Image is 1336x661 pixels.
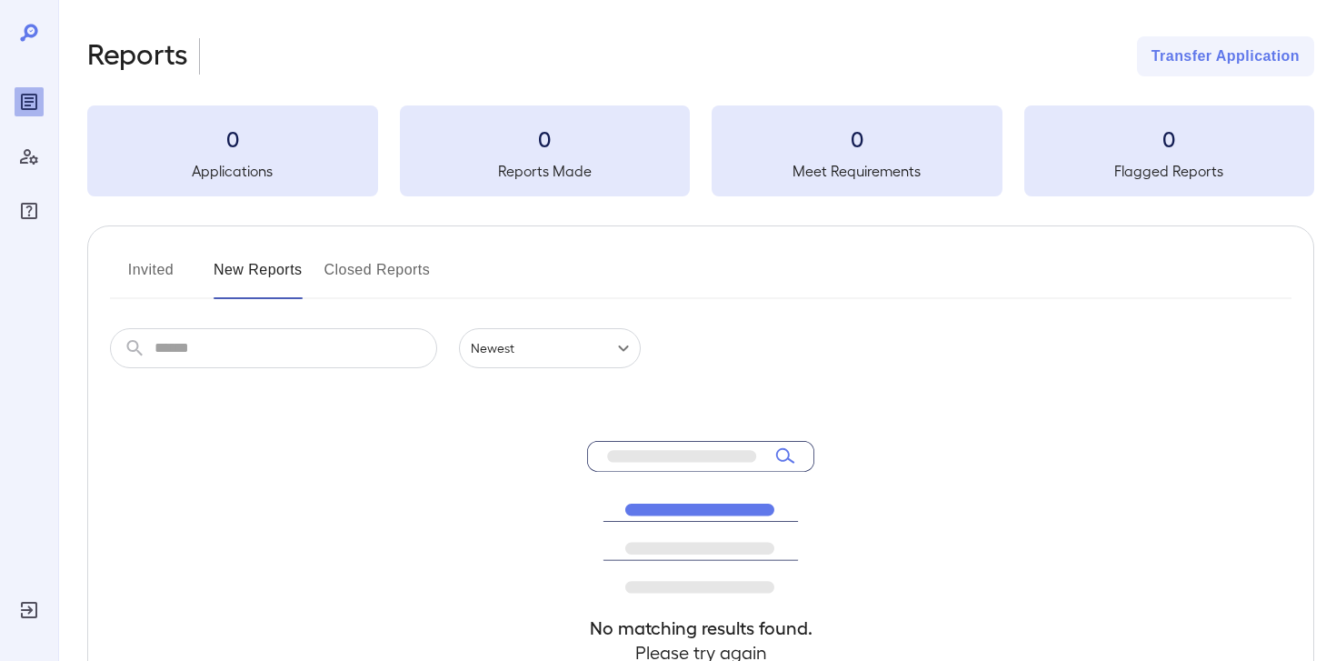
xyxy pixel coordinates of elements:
h5: Reports Made [400,160,691,182]
h4: No matching results found. [587,616,814,640]
h5: Meet Requirements [712,160,1002,182]
h3: 0 [712,124,1002,153]
h3: 0 [87,124,378,153]
button: Transfer Application [1137,36,1314,76]
div: FAQ [15,196,44,225]
h5: Applications [87,160,378,182]
h5: Flagged Reports [1024,160,1315,182]
div: Reports [15,87,44,116]
button: Closed Reports [324,255,431,299]
h2: Reports [87,36,188,76]
summary: 0Applications0Reports Made0Meet Requirements0Flagged Reports [87,105,1314,196]
button: Invited [110,255,192,299]
div: Log Out [15,596,44,625]
button: New Reports [214,255,303,299]
div: Manage Users [15,142,44,171]
h3: 0 [1024,124,1315,153]
h3: 0 [400,124,691,153]
div: Newest [459,328,641,368]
